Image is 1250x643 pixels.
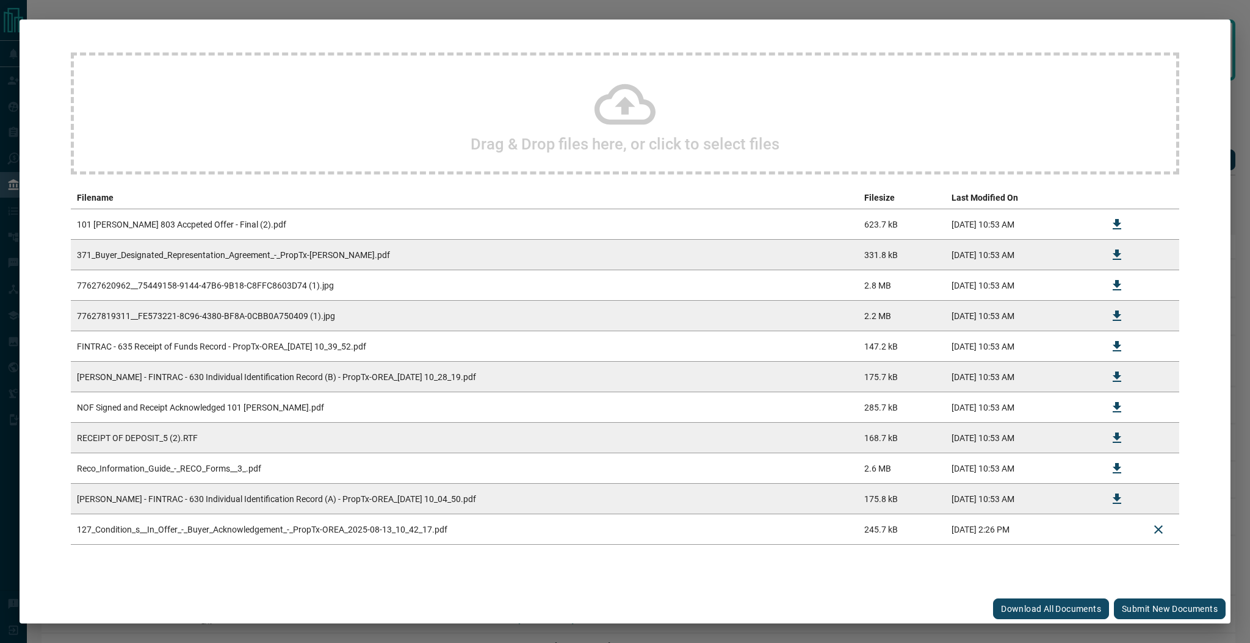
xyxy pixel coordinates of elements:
[858,423,946,453] td: 168.7 kB
[858,484,946,514] td: 175.8 kB
[1102,210,1132,239] button: Download
[945,270,1096,301] td: [DATE] 10:53 AM
[1114,598,1226,619] button: Submit new documents
[71,423,858,453] td: RECEIPT OF DEPOSIT_5 (2).RTF
[1102,271,1132,300] button: Download
[471,135,779,153] h2: Drag & Drop files here, or click to select files
[1102,240,1132,270] button: Download
[71,209,858,240] td: 101 [PERSON_NAME] 803 Accpeted Offer - Final (2).pdf
[71,240,858,270] td: 371_Buyer_Designated_Representation_Agreement_-_PropTx-[PERSON_NAME].pdf
[858,453,946,484] td: 2.6 MB
[71,270,858,301] td: 77627620962__75449158-9144-47B6-9B18-C8FFC8603D74 (1).jpg
[1102,484,1132,514] button: Download
[1144,515,1173,544] button: Delete
[945,301,1096,331] td: [DATE] 10:53 AM
[945,453,1096,484] td: [DATE] 10:53 AM
[1096,187,1138,209] th: download action column
[1102,362,1132,392] button: Download
[71,392,858,423] td: NOF Signed and Receipt Acknowledged 101 [PERSON_NAME].pdf
[858,270,946,301] td: 2.8 MB
[945,423,1096,453] td: [DATE] 10:53 AM
[993,598,1109,619] button: Download All Documents
[858,209,946,240] td: 623.7 kB
[945,514,1096,545] td: [DATE] 2:26 PM
[858,331,946,362] td: 147.2 kB
[858,187,946,209] th: Filesize
[945,392,1096,423] td: [DATE] 10:53 AM
[1102,332,1132,361] button: Download
[1138,187,1179,209] th: delete file action column
[945,187,1096,209] th: Last Modified On
[1102,423,1132,453] button: Download
[71,52,1179,174] div: Drag & Drop files here, or click to select files
[945,209,1096,240] td: [DATE] 10:53 AM
[858,362,946,392] td: 175.7 kB
[71,301,858,331] td: 77627819311__FE573221-8C96-4380-BF8A-0CBB0A750409 (1).jpg
[71,514,858,545] td: 127_Condition_s__In_Offer_-_Buyer_Acknowledgement_-_PropTx-OREA_2025-08-13_10_42_17.pdf
[71,453,858,484] td: Reco_Information_Guide_-_RECO_Forms__3_.pdf
[71,484,858,514] td: [PERSON_NAME] - FINTRAC - 630 Individual Identification Record (A) - PropTx-OREA_[DATE] 10_04_50.pdf
[71,331,858,362] td: FINTRAC - 635 Receipt of Funds Record - PropTx-OREA_[DATE] 10_39_52.pdf
[1102,454,1132,483] button: Download
[945,331,1096,362] td: [DATE] 10:53 AM
[1102,301,1132,331] button: Download
[945,240,1096,270] td: [DATE] 10:53 AM
[858,301,946,331] td: 2.2 MB
[858,392,946,423] td: 285.7 kB
[858,240,946,270] td: 331.8 kB
[71,187,858,209] th: Filename
[945,362,1096,392] td: [DATE] 10:53 AM
[71,362,858,392] td: [PERSON_NAME] - FINTRAC - 630 Individual Identification Record (B) - PropTx-OREA_[DATE] 10_28_19.pdf
[945,484,1096,514] td: [DATE] 10:53 AM
[1102,393,1132,422] button: Download
[858,514,946,545] td: 245.7 kB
